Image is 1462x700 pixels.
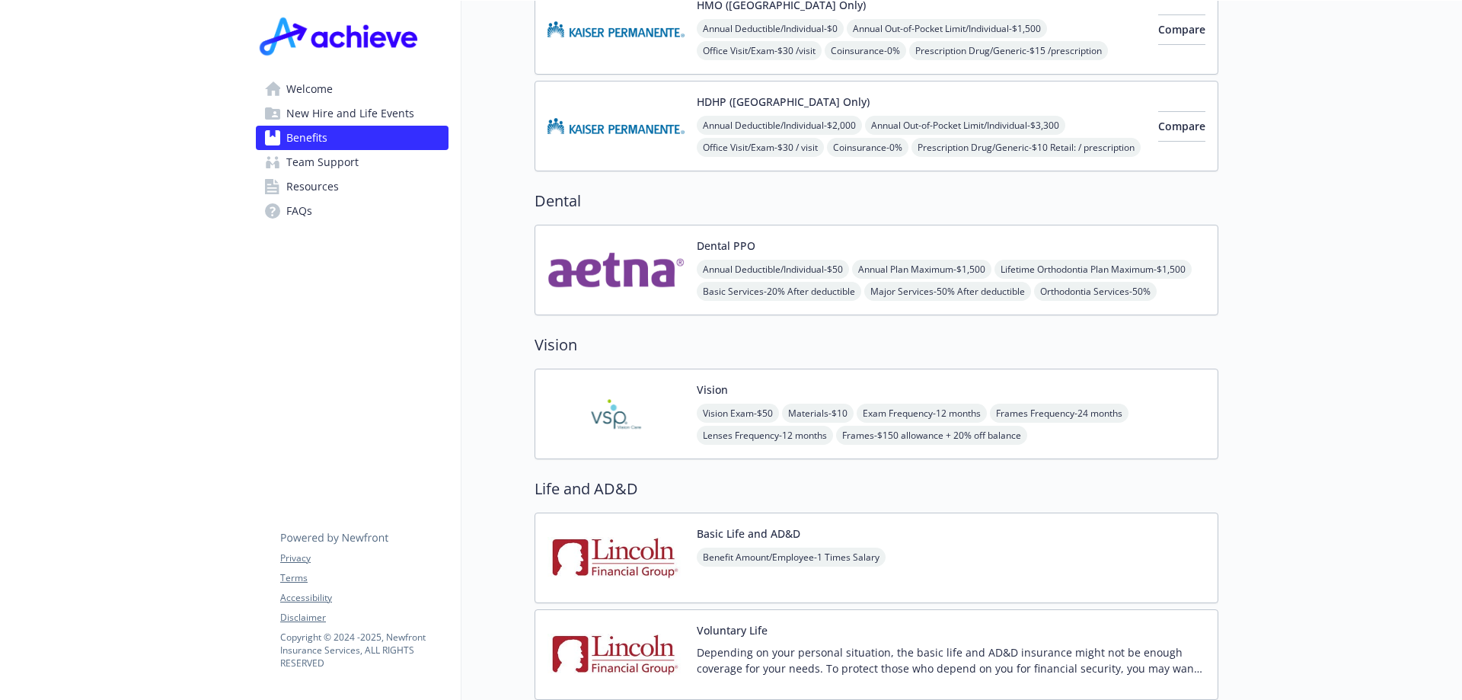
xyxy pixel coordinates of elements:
span: Compare [1158,22,1205,37]
span: FAQs [286,199,312,223]
span: Annual Out-of-Pocket Limit/Individual - $1,500 [847,19,1047,38]
span: Materials - $10 [782,404,854,423]
span: Office Visit/Exam - $30 / visit [697,138,824,157]
h2: Dental [535,190,1218,213]
span: Annual Plan Maximum - $1,500 [852,260,991,279]
span: Exam Frequency - 12 months [857,404,987,423]
span: Prescription Drug/Generic - $15 /prescription [909,41,1108,60]
p: Copyright © 2024 - 2025 , Newfront Insurance Services, ALL RIGHTS RESERVED [280,631,448,670]
span: Benefits [286,126,327,150]
button: Compare [1158,14,1205,45]
span: Resources [286,174,339,199]
span: Frames Frequency - 24 months [990,404,1128,423]
span: Annual Deductible/Individual - $50 [697,260,849,279]
button: HDHP ([GEOGRAPHIC_DATA] Only) [697,94,870,110]
span: Prescription Drug/Generic - $10 Retail: / prescription [911,138,1141,157]
img: Kaiser Permanente Insurance Company carrier logo [547,94,685,158]
a: Terms [280,571,448,585]
span: Major Services - 50% After deductible [864,282,1031,301]
span: Office Visit/Exam - $30 /visit [697,41,822,60]
span: Lenses Frequency - 12 months [697,426,833,445]
span: New Hire and Life Events [286,101,414,126]
h2: Vision [535,334,1218,356]
a: Welcome [256,77,448,101]
button: Voluntary Life [697,622,768,638]
a: Benefits [256,126,448,150]
span: Benefit Amount/Employee - 1 Times Salary [697,548,886,567]
span: Annual Deductible/Individual - $2,000 [697,116,862,135]
img: Aetna Inc carrier logo [547,238,685,302]
a: Resources [256,174,448,199]
span: Welcome [286,77,333,101]
span: Vision Exam - $50 [697,404,779,423]
span: Compare [1158,119,1205,133]
button: Dental PPO [697,238,755,254]
img: Lincoln Financial Group carrier logo [547,526,685,590]
span: Lifetime Orthodontia Plan Maximum - $1,500 [994,260,1192,279]
img: Vision Service Plan carrier logo [547,382,685,446]
span: Orthodontia Services - 50% [1034,282,1157,301]
a: New Hire and Life Events [256,101,448,126]
p: Depending on your personal situation, the basic life and AD&D insurance might not be enough cover... [697,644,1205,676]
button: Vision [697,382,728,398]
a: Accessibility [280,591,448,605]
button: Compare [1158,111,1205,142]
span: Basic Services - 20% After deductible [697,282,861,301]
button: Basic Life and AD&D [697,526,800,542]
img: Lincoln Financial Group carrier logo [547,622,685,687]
span: Annual Out-of-Pocket Limit/Individual - $3,300 [865,116,1065,135]
span: Coinsurance - 0% [827,138,908,157]
span: Coinsurance - 0% [825,41,906,60]
span: Team Support [286,150,359,174]
a: FAQs [256,199,448,223]
a: Privacy [280,551,448,565]
span: Frames - $150 allowance + 20% off balance [836,426,1027,445]
a: Team Support [256,150,448,174]
span: Annual Deductible/Individual - $0 [697,19,844,38]
a: Disclaimer [280,611,448,625]
h2: Life and AD&D [535,478,1218,500]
